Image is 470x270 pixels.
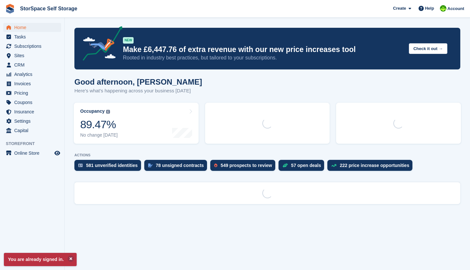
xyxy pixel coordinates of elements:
p: Rooted in industry best practices, but tailored to your subscriptions. [123,54,404,61]
a: Occupancy 89.47% No change [DATE] [74,103,199,144]
a: menu [3,32,61,41]
img: verify_identity-adf6edd0f0f0b5bbfe63781bf79b02c33cf7c696d77639b501bdc392416b5a36.svg [78,163,83,167]
a: StorSpace Self Storage [17,3,80,14]
img: paul catt [440,5,446,12]
div: 549 prospects to review [221,163,272,168]
span: Capital [14,126,53,135]
div: 222 price increase opportunities [340,163,409,168]
span: Pricing [14,88,53,98]
span: Storefront [6,140,64,147]
a: menu [3,126,61,135]
a: 581 unverified identities [74,160,144,174]
div: NEW [123,37,134,44]
a: Preview store [53,149,61,157]
div: 78 unsigned contracts [156,163,204,168]
div: 581 unverified identities [86,163,138,168]
span: Invoices [14,79,53,88]
span: Insurance [14,107,53,116]
p: You are already signed in. [4,253,77,266]
span: Online Store [14,149,53,158]
a: menu [3,79,61,88]
div: 57 open deals [291,163,321,168]
a: menu [3,107,61,116]
img: prospect-51fa495bee0391a8d652442698ab0144808aea92771e9ea1ae160a38d050c398.svg [214,163,217,167]
span: Account [447,5,464,12]
img: stora-icon-8386f47178a22dfd0bd8f6a31ec36ba5ce8667c1dd55bd0f319d3a0aa187defe.svg [5,4,15,14]
img: icon-info-grey-7440780725fd019a000dd9b08b2336e03edf1995a4989e88bcd33f0948082b44.svg [106,110,110,114]
span: Tasks [14,32,53,41]
img: deal-1b604bf984904fb50ccaf53a9ad4b4a5d6e5aea283cecdc64d6e3604feb123c2.svg [282,163,288,168]
a: menu [3,117,61,126]
span: Coupons [14,98,53,107]
p: Make £6,447.76 of extra revenue with our new price increases tool [123,45,404,54]
a: 57 open deals [279,160,328,174]
div: Occupancy [80,109,104,114]
a: 222 price increase opportunities [327,160,416,174]
a: menu [3,98,61,107]
span: Help [425,5,434,12]
img: price-adjustments-announcement-icon-8257ccfd72463d97f412b2fc003d46551f7dbcb40ab6d574587a9cd5c0d94... [77,26,123,63]
span: Sites [14,51,53,60]
span: Settings [14,117,53,126]
div: 89.47% [80,118,118,131]
span: CRM [14,60,53,69]
a: menu [3,23,61,32]
img: price_increase_opportunities-93ffe204e8149a01c8c9dc8f82e8f89637d9d84a8eef4429ea346261dce0b2c0.svg [331,164,336,167]
span: Analytics [14,70,53,79]
p: Here's what's happening across your business [DATE] [74,87,202,95]
span: Create [393,5,406,12]
a: menu [3,88,61,98]
span: Home [14,23,53,32]
a: menu [3,149,61,158]
a: menu [3,60,61,69]
a: 78 unsigned contracts [144,160,211,174]
button: Check it out → [409,43,447,54]
img: contract_signature_icon-13c848040528278c33f63329250d36e43548de30e8caae1d1a13099fd9432cc5.svg [148,163,153,167]
div: No change [DATE] [80,132,118,138]
span: Subscriptions [14,42,53,51]
a: menu [3,42,61,51]
a: menu [3,70,61,79]
h1: Good afternoon, [PERSON_NAME] [74,78,202,86]
p: ACTIONS [74,153,460,157]
a: menu [3,51,61,60]
a: 549 prospects to review [210,160,279,174]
